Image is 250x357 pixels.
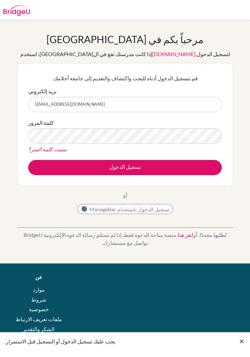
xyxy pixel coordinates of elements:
[23,326,54,332] a: الشكر والتقدير
[178,232,193,238] a: انقر هنا
[89,206,169,212] font: تسجيل الدخول باستخدام ManageBac
[28,146,67,152] a: نسيت كلمة السر؟
[29,306,49,312] a: خصوصية
[77,204,173,214] button: تسجيل الدخول باستخدام ManageBac
[46,33,204,45] font: مرحباً بكم في [GEOGRAPHIC_DATA]
[28,88,56,94] font: بريد إلكتروني
[20,51,152,57] font: إذا كانت مدرستك تقع في ال[GEOGRAPHIC_DATA]، استخدم
[28,160,222,175] button: تسجيل الدخول
[24,232,178,238] font: BridgeU منصة متاحة للدعوة فقط. إذا لم تستلم رسالة الدعوة الإلكترونية،
[109,164,141,170] font: تسجيل الدخول
[33,286,45,293] a: موارد
[28,119,54,126] font: كلمة المرور
[123,192,127,198] font: أو
[152,51,196,57] a: [DOMAIN_NAME]
[52,75,198,81] font: قم بتسجيل الدخول أدناه للبحث واكتشاف والتقديم إلى جامعة أحلامك.
[3,5,30,16] img: جسر-يو
[16,316,62,322] a: ملفات تعريف الارتباط
[196,51,230,57] font: لتسجيل الدخول.
[5,338,115,344] font: يجب عليك تسجيل الدخول أو التسجيل قبل الاستمرار.
[31,296,46,303] a: شروط
[35,274,42,280] font: عن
